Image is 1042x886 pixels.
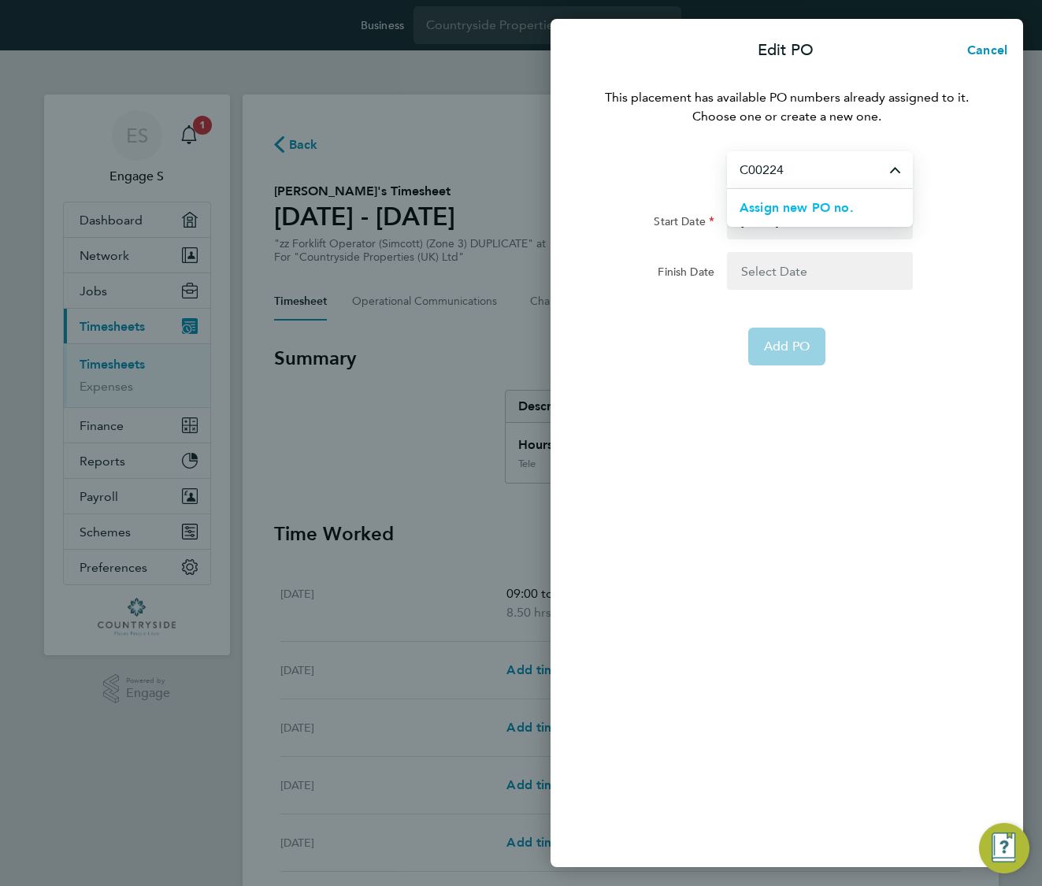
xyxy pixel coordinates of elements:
button: Engage Resource Center [979,823,1029,873]
p: This placement has available PO numbers already assigned to it. [595,88,979,107]
p: Choose one or create a new one. [595,107,979,126]
span: Assign new PO no. [740,200,854,215]
label: Finish Date [658,265,714,284]
input: Select purchase order [727,151,913,188]
button: Assign new PO no. [740,198,854,217]
span: Cancel [962,43,1007,57]
label: Start Date [654,214,714,233]
button: Cancel [942,35,1023,66]
p: Edit PO [758,39,814,61]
